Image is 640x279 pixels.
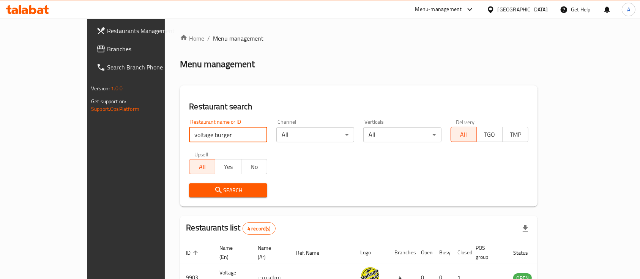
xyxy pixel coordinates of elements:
[243,222,276,235] div: Total records count
[219,243,243,262] span: Name (En)
[195,186,261,195] span: Search
[454,129,474,140] span: All
[207,34,210,43] li: /
[189,101,528,112] h2: Restaurant search
[276,127,354,142] div: All
[107,26,188,35] span: Restaurants Management
[111,84,123,93] span: 1.0.0
[258,243,281,262] span: Name (Ar)
[180,34,538,43] nav: breadcrumb
[90,58,194,76] a: Search Branch Phone
[189,183,267,197] button: Search
[516,219,534,238] div: Export file
[627,5,630,14] span: A
[363,127,441,142] div: All
[415,5,462,14] div: Menu-management
[498,5,548,14] div: [GEOGRAPHIC_DATA]
[476,127,503,142] button: TGO
[456,119,475,125] label: Delivery
[91,96,126,106] span: Get support on:
[91,84,110,93] span: Version:
[186,222,275,235] h2: Restaurants list
[433,241,451,264] th: Busy
[451,241,470,264] th: Closed
[194,151,208,157] label: Upsell
[91,104,139,114] a: Support.OpsPlatform
[506,129,525,140] span: TMP
[186,248,200,257] span: ID
[218,161,238,172] span: Yes
[213,34,263,43] span: Menu management
[296,248,329,257] span: Ref. Name
[107,44,188,54] span: Branches
[192,161,212,172] span: All
[480,129,500,140] span: TGO
[189,159,215,174] button: All
[241,159,267,174] button: No
[215,159,241,174] button: Yes
[451,127,477,142] button: All
[90,40,194,58] a: Branches
[243,225,275,232] span: 4 record(s)
[354,241,388,264] th: Logo
[90,22,194,40] a: Restaurants Management
[244,161,264,172] span: No
[415,241,433,264] th: Open
[502,127,528,142] button: TMP
[189,127,267,142] input: Search for restaurant name or ID..
[107,63,188,72] span: Search Branch Phone
[513,248,538,257] span: Status
[476,243,498,262] span: POS group
[388,241,415,264] th: Branches
[180,58,255,70] h2: Menu management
